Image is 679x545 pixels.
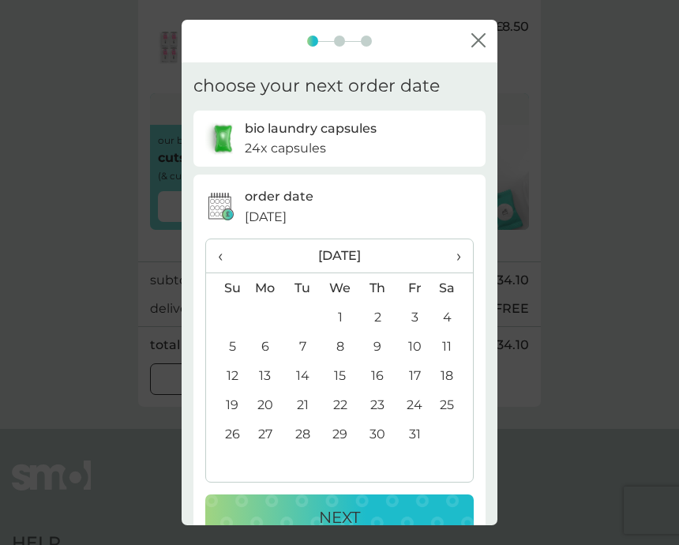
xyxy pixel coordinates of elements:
[396,332,433,361] td: 10
[321,390,359,419] td: 22
[246,390,284,419] td: 20
[396,390,433,419] td: 24
[321,419,359,449] td: 29
[218,239,234,272] span: ‹
[206,361,246,390] td: 12
[245,118,377,139] p: bio laundry capsules
[433,390,473,419] td: 25
[246,361,284,390] td: 13
[396,419,433,449] td: 31
[206,332,246,361] td: 5
[433,361,473,390] td: 18
[284,390,321,419] td: 21
[445,239,461,272] span: ›
[245,186,313,207] p: order date
[359,273,396,303] th: Th
[246,273,284,303] th: Mo
[359,332,396,361] td: 9
[433,332,473,361] td: 11
[396,361,433,390] td: 17
[471,33,486,50] button: close
[246,332,284,361] td: 6
[205,494,474,540] button: NEXT
[321,332,359,361] td: 8
[193,74,440,99] h2: choose your next order date
[245,207,287,227] span: [DATE]
[246,239,433,273] th: [DATE]
[359,361,396,390] td: 16
[245,138,326,159] p: 24x capsules
[284,332,321,361] td: 7
[359,303,396,332] td: 2
[284,419,321,449] td: 28
[321,303,359,332] td: 1
[205,121,241,156] img: bio laundry capsules
[359,419,396,449] td: 30
[206,419,246,449] td: 26
[433,273,473,303] th: Sa
[284,273,321,303] th: Tu
[206,273,246,303] th: Su
[359,390,396,419] td: 23
[433,303,473,332] td: 4
[246,419,284,449] td: 27
[396,303,433,332] td: 3
[396,273,433,303] th: Fr
[319,505,360,530] p: NEXT
[284,361,321,390] td: 14
[321,361,359,390] td: 15
[321,273,359,303] th: We
[206,390,246,419] td: 19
